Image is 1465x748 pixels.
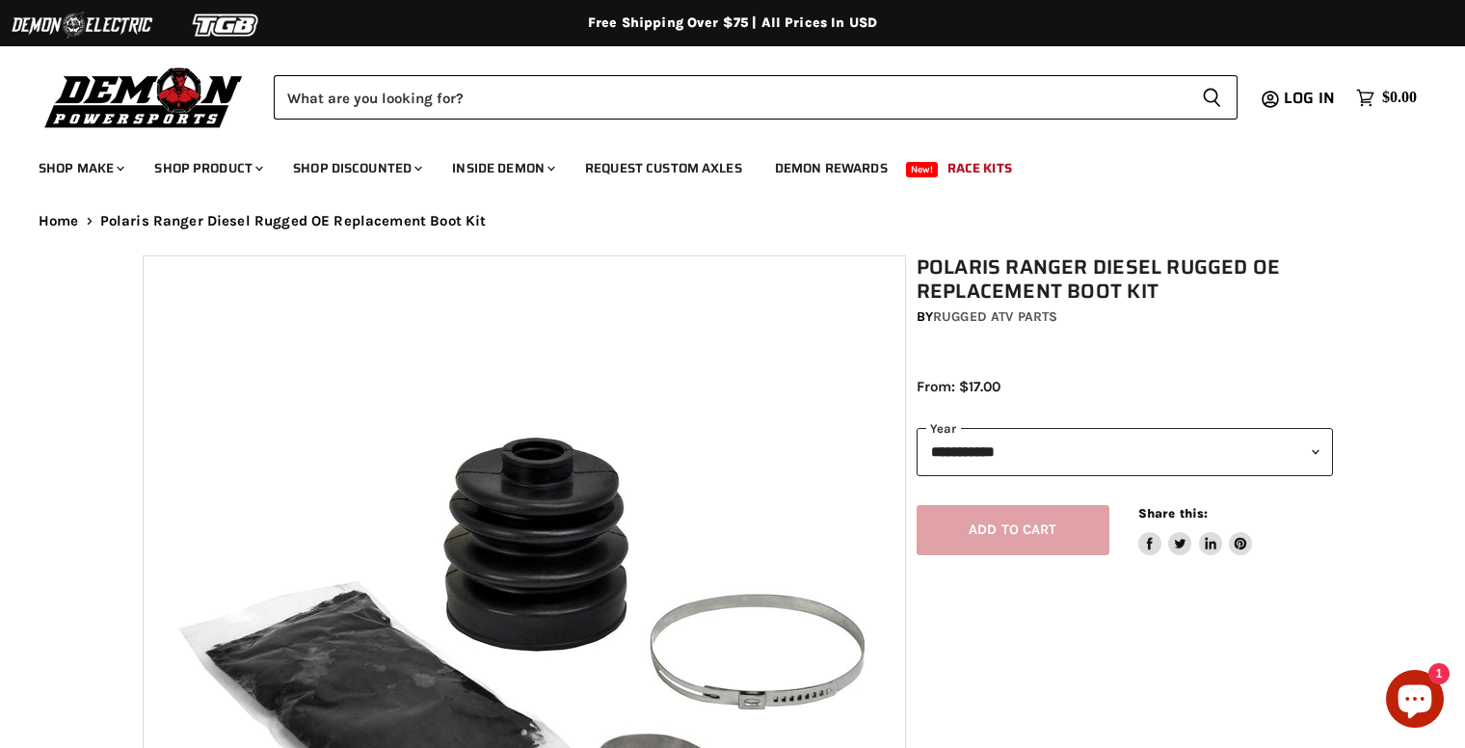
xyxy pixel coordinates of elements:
[917,378,1000,395] span: From: $17.00
[154,7,299,43] img: TGB Logo 2
[571,148,757,188] a: Request Custom Axles
[100,213,487,229] span: Polaris Ranger Diesel Rugged OE Replacement Boot Kit
[1284,86,1335,110] span: Log in
[24,141,1412,188] ul: Main menu
[760,148,902,188] a: Demon Rewards
[274,75,1238,120] form: Product
[1138,506,1208,521] span: Share this:
[1275,90,1346,107] a: Log in
[917,307,1333,328] div: by
[1186,75,1238,120] button: Search
[933,148,1026,188] a: Race Kits
[279,148,434,188] a: Shop Discounted
[917,428,1333,475] select: year
[906,162,939,177] span: New!
[274,75,1186,120] input: Search
[438,148,567,188] a: Inside Demon
[1382,89,1417,107] span: $0.00
[140,148,275,188] a: Shop Product
[1346,84,1426,112] a: $0.00
[39,213,79,229] a: Home
[933,308,1057,325] a: Rugged ATV Parts
[24,148,136,188] a: Shop Make
[39,63,250,131] img: Demon Powersports
[917,255,1333,304] h1: Polaris Ranger Diesel Rugged OE Replacement Boot Kit
[1380,670,1450,733] inbox-online-store-chat: Shopify online store chat
[1138,505,1253,556] aside: Share this:
[10,7,154,43] img: Demon Electric Logo 2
